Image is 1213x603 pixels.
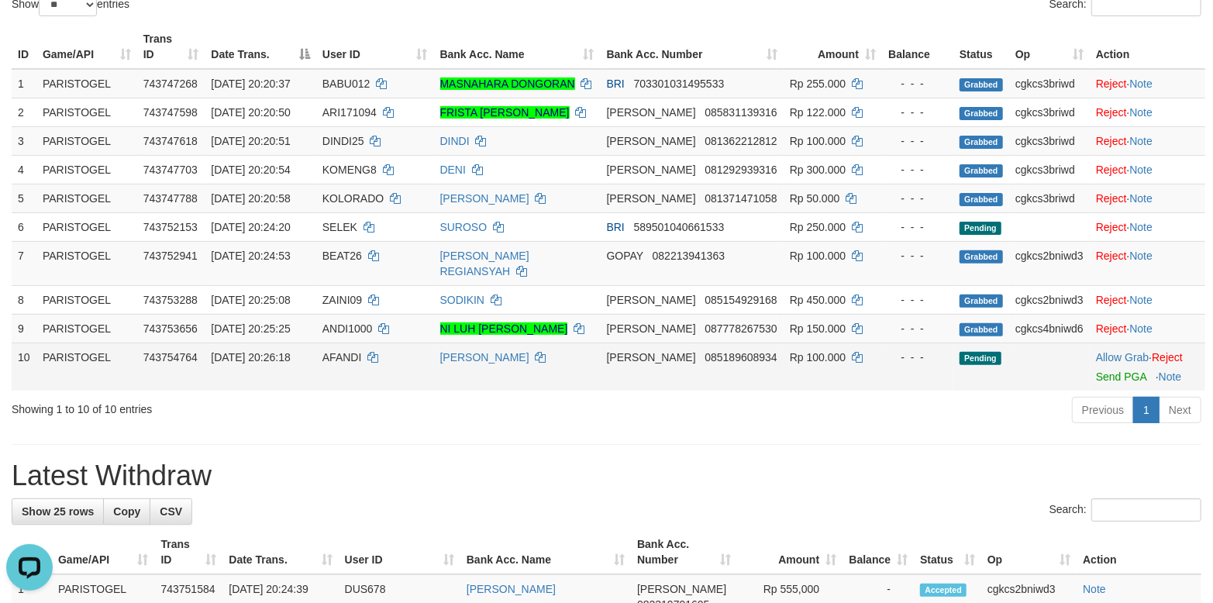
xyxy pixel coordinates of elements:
span: ARI171094 [322,106,377,119]
span: [DATE] 20:25:08 [211,294,290,306]
th: Action [1090,25,1205,69]
div: - - - [888,219,947,235]
th: Bank Acc. Name: activate to sort column ascending [434,25,601,69]
div: - - - [888,321,947,336]
span: Copy 082213941363 to clipboard [653,250,725,262]
a: Previous [1072,397,1134,423]
span: Rp 100.000 [790,135,846,147]
span: Rp 50.000 [790,192,840,205]
span: 743747618 [143,135,198,147]
div: - - - [888,191,947,206]
span: Rp 122.000 [790,106,846,119]
span: CSV [160,505,182,518]
span: BABU012 [322,78,370,90]
span: Grabbed [960,164,1003,177]
a: Reject [1096,135,1127,147]
span: Grabbed [960,250,1003,264]
div: - - - [888,292,947,308]
th: Game/API: activate to sort column ascending [36,25,137,69]
td: PARISTOGEL [36,126,137,155]
th: Amount: activate to sort column ascending [737,530,843,574]
th: Date Trans.: activate to sort column descending [205,25,316,69]
a: [PERSON_NAME] [467,583,556,595]
a: NI LUH [PERSON_NAME] [440,322,568,335]
td: · [1090,285,1205,314]
td: cgkcs3briwd [1009,184,1090,212]
td: cgkcs2bniwd3 [1009,285,1090,314]
td: 1 [12,69,36,98]
span: Copy 087778267530 to clipboard [705,322,777,335]
a: [PERSON_NAME] REGIANSYAH [440,250,529,277]
span: KOLORADO [322,192,384,205]
label: Search: [1049,498,1201,522]
span: [DATE] 20:20:58 [211,192,290,205]
div: - - - [888,133,947,149]
span: Grabbed [960,295,1003,308]
span: [DATE] 20:20:50 [211,106,290,119]
a: Reject [1096,250,1127,262]
th: ID [12,25,36,69]
td: PARISTOGEL [36,241,137,285]
th: User ID: activate to sort column ascending [339,530,460,574]
span: AFANDI [322,351,362,364]
span: ANDI1000 [322,322,373,335]
td: cgkcs3briwd [1009,126,1090,155]
span: Rp 300.000 [790,164,846,176]
span: Copy 085831139316 to clipboard [705,106,777,119]
td: · [1090,314,1205,343]
span: [PERSON_NAME] [607,351,696,364]
span: [DATE] 20:24:53 [211,250,290,262]
span: Rp 255.000 [790,78,846,90]
th: Balance: activate to sort column ascending [843,530,914,574]
span: BRI [607,78,625,90]
th: Bank Acc. Number: activate to sort column ascending [631,530,737,574]
span: Copy 081362212812 to clipboard [705,135,777,147]
a: Reject [1096,221,1127,233]
a: DINDI [440,135,470,147]
th: Op: activate to sort column ascending [981,530,1077,574]
span: 743747788 [143,192,198,205]
td: PARISTOGEL [36,184,137,212]
a: Reject [1152,351,1183,364]
td: cgkcs3briwd [1009,98,1090,126]
span: Grabbed [960,78,1003,91]
a: [PERSON_NAME] [440,192,529,205]
th: Bank Acc. Number: activate to sort column ascending [601,25,784,69]
span: · [1096,351,1152,364]
a: Reject [1096,322,1127,335]
span: Copy 589501040661533 to clipboard [634,221,725,233]
input: Search: [1091,498,1201,522]
span: 743752941 [143,250,198,262]
span: 743747598 [143,106,198,119]
td: cgkcs2bniwd3 [1009,241,1090,285]
td: · [1090,184,1205,212]
span: Pending [960,352,1001,365]
th: Game/API: activate to sort column ascending [52,530,154,574]
td: 2 [12,98,36,126]
span: Copy [113,505,140,518]
span: KOMENG8 [322,164,377,176]
a: Send PGA [1096,370,1146,383]
span: Copy 081371471058 to clipboard [705,192,777,205]
td: · [1090,241,1205,285]
a: Reject [1096,164,1127,176]
th: Trans ID: activate to sort column ascending [154,530,222,574]
a: CSV [150,498,192,525]
span: [PERSON_NAME] [607,322,696,335]
a: Note [1130,322,1153,335]
a: [PERSON_NAME] [440,351,529,364]
td: 7 [12,241,36,285]
a: Note [1130,250,1153,262]
span: Grabbed [960,136,1003,149]
td: · [1090,343,1205,391]
span: [DATE] 20:24:20 [211,221,290,233]
span: Accepted [920,584,967,597]
td: PARISTOGEL [36,212,137,241]
a: Reject [1096,78,1127,90]
div: - - - [888,76,947,91]
span: [PERSON_NAME] [607,164,696,176]
span: DINDI25 [322,135,364,147]
span: 743747268 [143,78,198,90]
td: 10 [12,343,36,391]
div: - - - [888,248,947,264]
